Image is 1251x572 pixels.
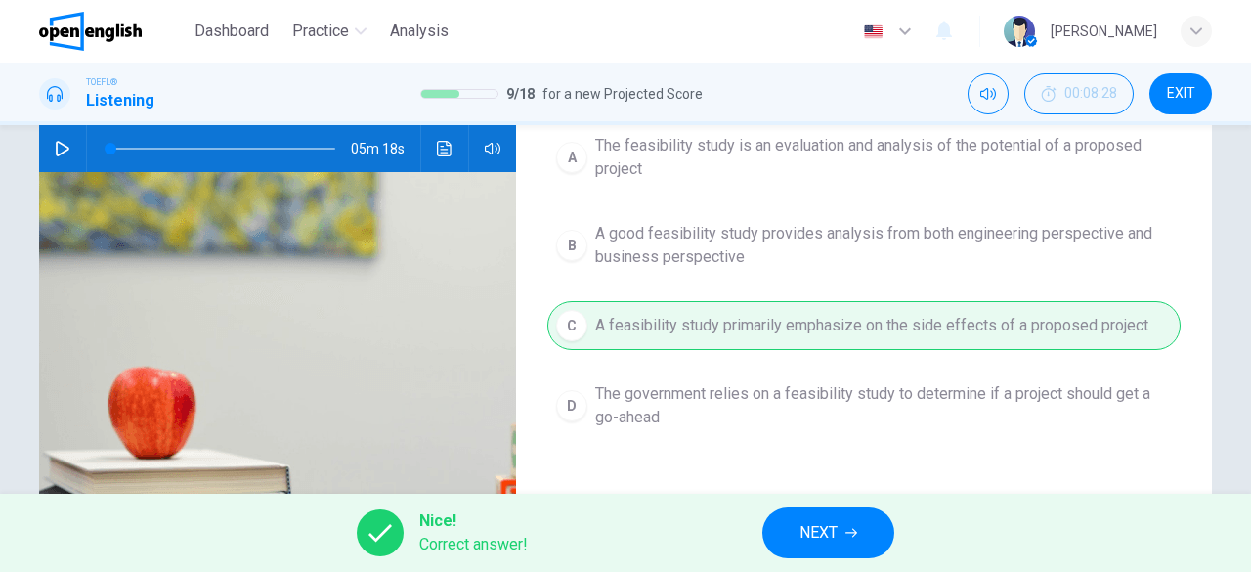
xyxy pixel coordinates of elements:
[390,20,449,43] span: Analysis
[1064,86,1117,102] span: 00:08:28
[799,519,838,547] span: NEXT
[429,125,460,172] button: Click to see the audio transcription
[1149,73,1212,114] button: EXIT
[506,82,535,106] span: 9 / 18
[39,12,142,51] img: OpenEnglish logo
[1004,16,1035,47] img: Profile picture
[762,507,894,558] button: NEXT
[284,14,374,49] button: Practice
[39,12,187,51] a: OpenEnglish logo
[187,14,277,49] button: Dashboard
[542,82,703,106] span: for a new Projected Score
[419,533,528,556] span: Correct answer!
[351,125,420,172] span: 05m 18s
[1024,73,1134,114] div: Hide
[194,20,269,43] span: Dashboard
[1051,20,1157,43] div: [PERSON_NAME]
[86,89,154,112] h1: Listening
[382,14,456,49] button: Analysis
[1167,86,1195,102] span: EXIT
[1024,73,1134,114] button: 00:08:28
[861,24,885,39] img: en
[86,75,117,89] span: TOEFL®
[292,20,349,43] span: Practice
[968,73,1009,114] div: Mute
[419,509,528,533] span: Nice!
